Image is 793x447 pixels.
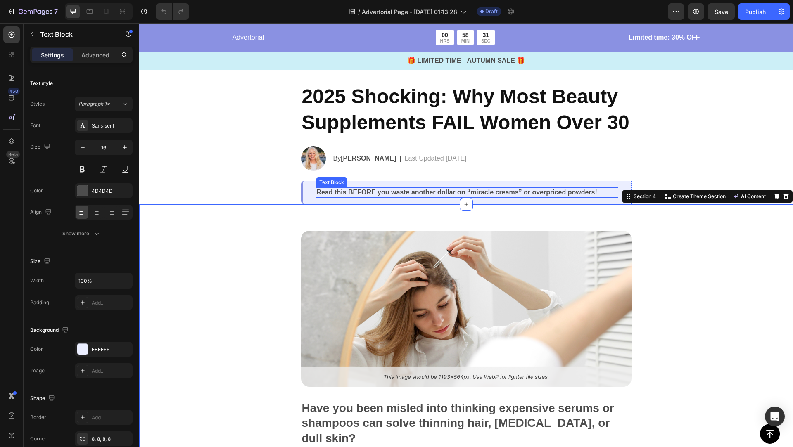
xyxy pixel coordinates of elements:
p: Create Theme Section [534,170,586,177]
div: Size [30,142,52,153]
div: Background [30,325,70,336]
img: gempages_585724672390202141-daf2abd9-b482-45aa-8c3b-394a5665c647.png [162,208,492,364]
div: Align [30,207,53,218]
button: Show more [30,226,133,241]
span: Save [715,8,728,15]
h2: 2025 Shocking: Why Most Beauty Supplements FAIL Women Over 30 [162,60,492,113]
div: Rich Text Editor. Editing area: main [265,130,328,141]
span: / [358,7,360,16]
div: Add... [92,414,131,421]
div: Show more [62,229,101,238]
p: Settings [41,51,64,59]
div: Add... [92,299,131,307]
button: Paragraph 1* [75,97,133,111]
div: Image [30,367,45,374]
div: Publish [745,7,766,16]
p: Have you been misled into thinking expensive serums or shampoos can solve thinning hair, [MEDICAL... [163,378,491,423]
div: Undo/Redo [156,3,189,20]
button: Save [708,3,735,20]
div: Sans-serif [92,122,131,130]
div: Text style [30,80,53,87]
span: Paragraph 1* [78,100,110,108]
div: Color [30,187,43,194]
span: Draft [485,8,498,15]
strong: [PERSON_NAME] [202,132,257,139]
p: Last Updated [DATE] [266,130,328,140]
div: Shape [30,393,57,404]
button: Publish [738,3,773,20]
div: Open Intercom Messenger [765,407,785,426]
p: Text Block [40,29,110,39]
p: By [194,130,257,140]
div: Font [30,122,40,129]
div: 4D4D4D [92,187,131,195]
div: Add... [92,367,131,375]
div: EBEEFF [92,346,131,353]
div: Border [30,414,46,421]
p: Read this BEFORE you waste another dollar on “miracle creams” or overpriced powders! [178,165,478,174]
div: Padding [30,299,49,306]
div: Section 4 [493,170,518,177]
p: Advanced [81,51,109,59]
div: Color [30,345,43,353]
div: Size [30,256,52,267]
div: Text Block [178,156,207,163]
div: Beta [6,151,20,158]
button: AI Content [592,168,628,178]
p: 7 [54,7,58,17]
div: 450 [8,88,20,95]
div: Rich Text Editor. Editing area: main [177,164,479,175]
button: 7 [3,3,62,20]
span: Advertorial Page - [DATE] 01:13:28 [362,7,457,16]
div: Styles [30,100,45,108]
iframe: Design area [139,23,793,447]
img: gempages_585724672390202141-ce2f4ee8-fe48-4eea-99bd-cce4f9dc62ac.jpg [162,123,187,148]
div: 8, 8, 8, 8 [92,435,131,443]
p: | [260,130,262,140]
div: Corner [30,435,47,442]
input: Auto [75,273,132,288]
div: Width [30,277,44,284]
